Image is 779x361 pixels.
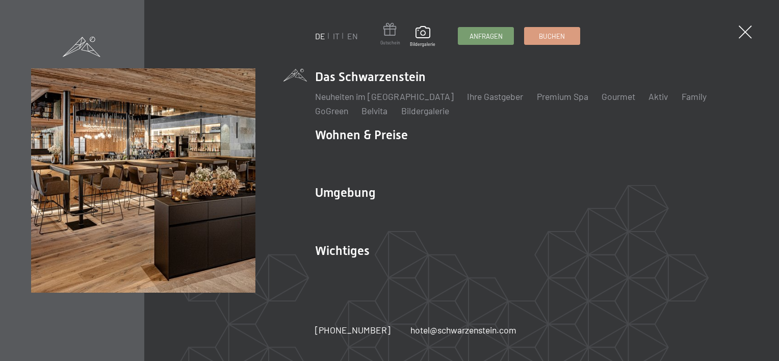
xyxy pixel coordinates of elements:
a: Gutschein [380,23,400,46]
span: Buchen [539,32,565,41]
a: hotel@schwarzenstein.com [410,324,516,337]
a: DE [315,31,325,41]
a: Aktiv [648,91,668,102]
a: Ihre Gastgeber [467,91,523,102]
span: Gutschein [380,40,400,46]
span: Anfragen [470,32,503,41]
a: Premium Spa [537,91,588,102]
a: Neuheiten im [GEOGRAPHIC_DATA] [315,91,454,102]
span: [PHONE_NUMBER] [315,324,391,336]
a: [PHONE_NUMBER] [315,324,391,337]
a: Belvita [361,105,387,116]
span: Bildergalerie [410,41,435,47]
a: Bildergalerie [410,26,435,47]
a: GoGreen [315,105,348,116]
a: EN [347,31,358,41]
a: Family [682,91,707,102]
a: Anfragen [458,28,513,44]
a: Gourmet [602,91,635,102]
a: IT [333,31,340,41]
a: Buchen [525,28,580,44]
a: Bildergalerie [401,105,449,116]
